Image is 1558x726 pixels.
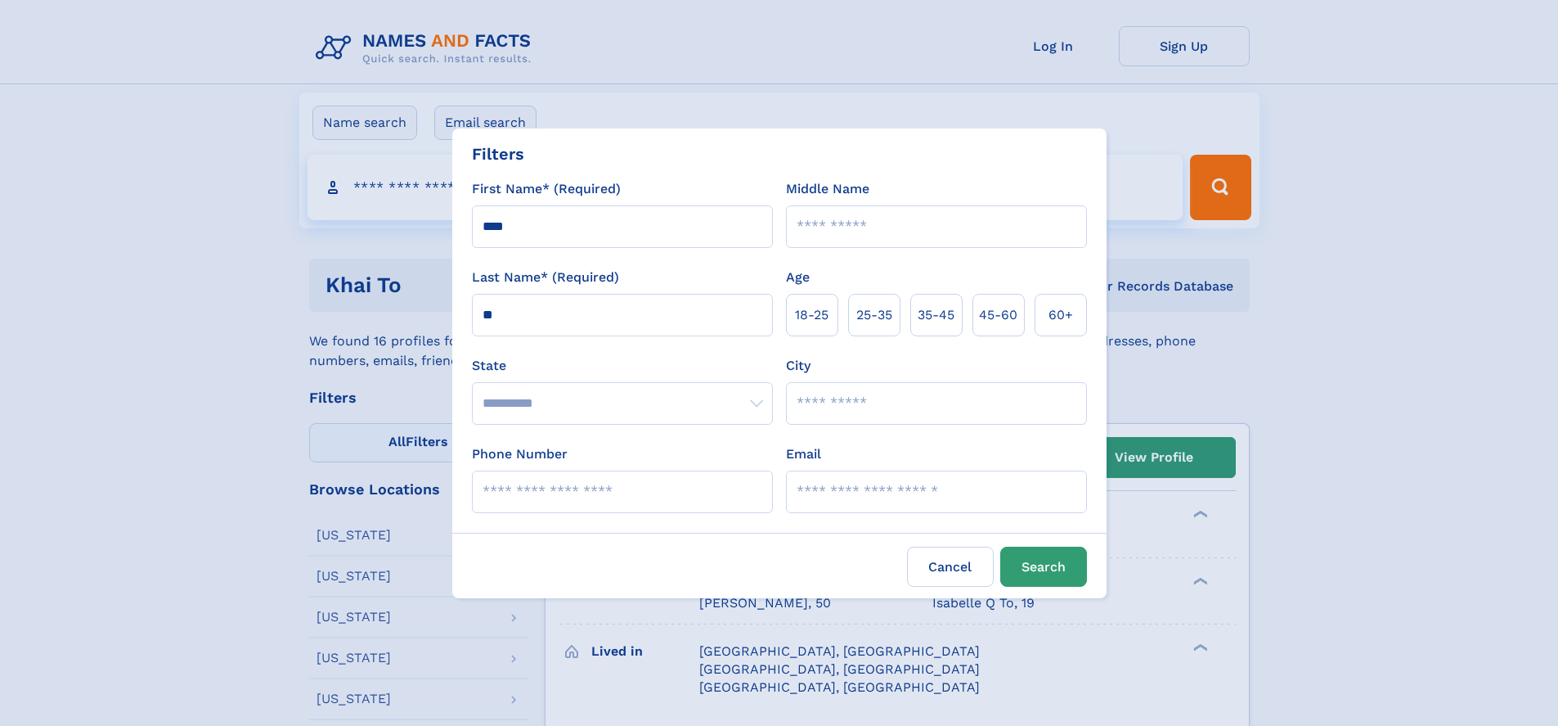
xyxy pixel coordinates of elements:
label: First Name* (Required) [472,179,621,199]
span: 18‑25 [795,305,828,325]
span: 35‑45 [918,305,954,325]
span: 60+ [1048,305,1073,325]
label: Last Name* (Required) [472,268,619,287]
span: 25‑35 [856,305,892,325]
span: 45‑60 [979,305,1017,325]
label: Cancel [907,547,994,587]
label: City [786,356,810,376]
label: Middle Name [786,179,869,199]
button: Search [1000,547,1087,587]
label: Email [786,444,821,464]
label: State [472,356,773,376]
label: Age [786,268,810,287]
div: Filters [472,142,524,166]
label: Phone Number [472,444,568,464]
